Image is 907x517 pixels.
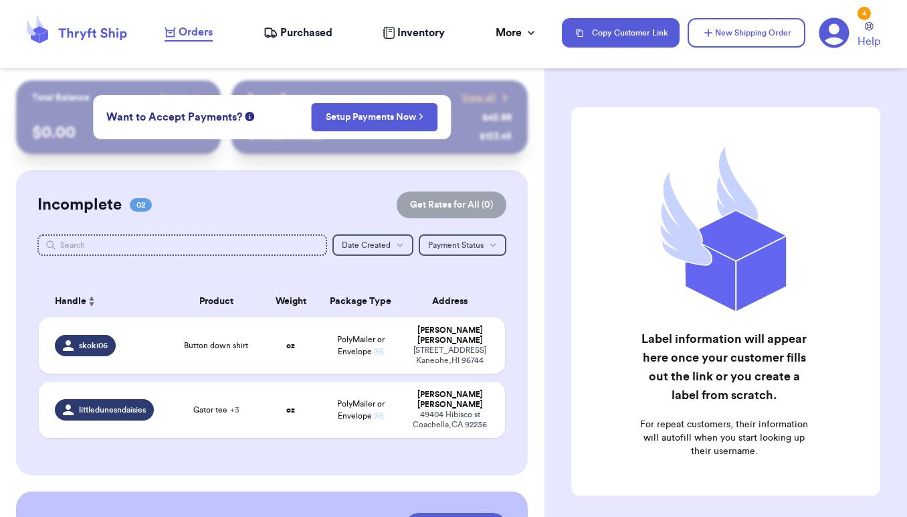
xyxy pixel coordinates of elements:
[858,7,871,20] div: 4
[32,122,205,143] p: $ 0.00
[337,336,385,356] span: PolyMailer or Envelope ✉️
[79,404,146,415] span: littledunesndaisies
[496,25,538,41] div: More
[263,285,319,317] th: Weight
[326,110,424,124] a: Setup Payments Now
[37,234,327,256] input: Search
[428,241,484,249] span: Payment Status
[312,103,438,131] button: Setup Payments Now
[280,25,332,41] span: Purchased
[184,340,248,351] span: Button down shirt
[130,198,152,212] span: 02
[264,25,332,41] a: Purchased
[639,329,810,404] h2: Label information will appear here once your customer fills out the link or you create a label fr...
[462,91,512,104] a: View all
[170,285,263,317] th: Product
[165,24,213,42] a: Orders
[858,33,880,50] span: Help
[639,418,810,458] p: For repeat customers, their information will autofill when you start looking up their username.
[562,18,680,48] button: Copy Customer Link
[419,234,506,256] button: Payment Status
[337,400,385,420] span: PolyMailer or Envelope ✉️
[332,234,413,256] button: Date Created
[819,17,849,48] a: 4
[480,130,512,143] div: $ 123.45
[397,25,445,41] span: Inventory
[411,346,489,366] div: [STREET_ADDRESS] Kaneohe , HI 96744
[411,410,489,430] div: 49404 Hibisco st Coachella , CA 92236
[32,91,90,104] p: Total Balance
[482,111,512,125] div: $ 45.99
[286,342,295,350] strong: oz
[397,192,506,218] button: Get Rates for All (0)
[106,109,242,125] span: Want to Accept Payments?
[247,91,322,104] p: Recent Payments
[160,91,189,104] span: Payout
[193,404,239,415] span: Gator tee
[383,25,445,41] a: Inventory
[55,295,86,309] span: Handle
[79,340,108,351] span: skoki06
[858,22,880,50] a: Help
[160,91,205,104] a: Payout
[462,91,496,104] span: View all
[230,406,239,414] span: + 3
[318,285,402,317] th: Package Type
[86,293,97,309] button: Sort ascending
[688,18,805,48] button: New Shipping Order
[411,325,489,346] div: [PERSON_NAME] [PERSON_NAME]
[179,24,213,40] span: Orders
[37,194,122,216] h2: Incomplete
[286,406,295,414] strong: oz
[403,285,505,317] th: Address
[411,390,489,410] div: [PERSON_NAME] [PERSON_NAME]
[342,241,391,249] span: Date Created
